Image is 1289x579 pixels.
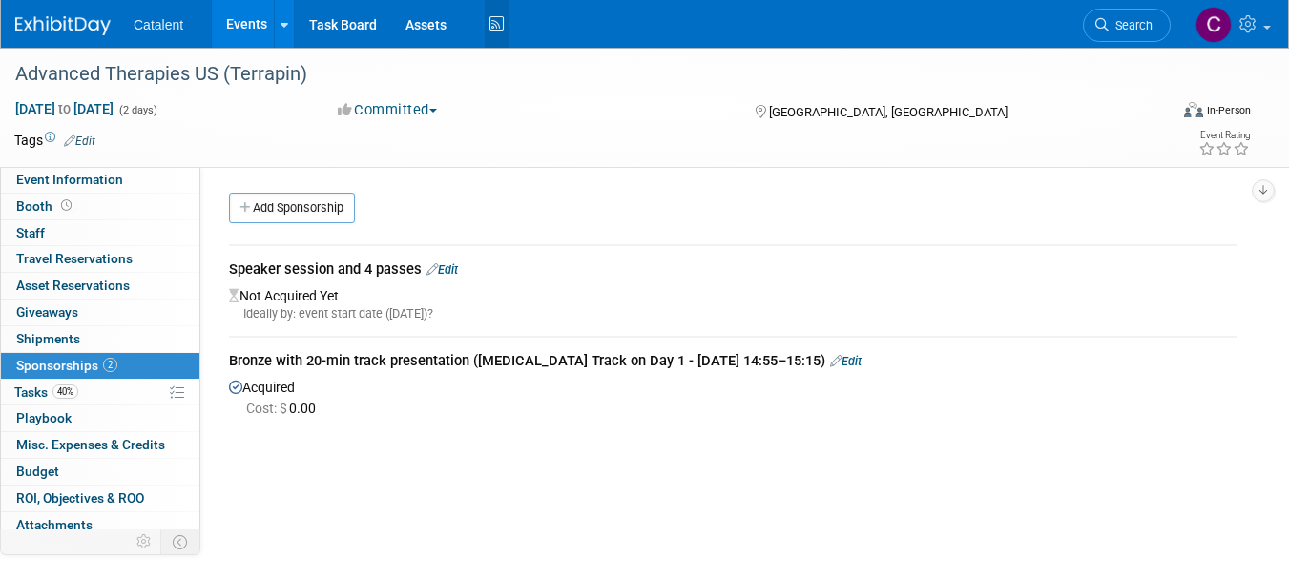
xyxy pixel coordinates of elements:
[1,326,199,352] a: Shipments
[1198,131,1250,140] div: Event Rating
[128,529,161,554] td: Personalize Event Tab Strip
[229,193,355,223] a: Add Sponsorship
[1,512,199,538] a: Attachments
[16,410,72,425] span: Playbook
[16,304,78,320] span: Giveaways
[229,283,1237,322] div: Not Acquired Yet
[1,432,199,458] a: Misc. Expenses & Credits
[64,134,95,148] a: Edit
[16,490,144,506] span: ROI, Objectives & ROO
[1184,102,1203,117] img: Format-Inperson.png
[16,358,117,373] span: Sponsorships
[1,405,199,431] a: Playbook
[229,305,1237,322] div: Ideally by: event start date ([DATE])?
[117,104,157,116] span: (2 days)
[1,300,199,325] a: Giveaways
[1,486,199,511] a: ROI, Objectives & ROO
[1,220,199,246] a: Staff
[1,459,199,485] a: Budget
[14,131,95,150] td: Tags
[55,101,73,116] span: to
[1206,103,1251,117] div: In-Person
[1195,7,1232,43] img: Christina Szendi
[16,278,130,293] span: Asset Reservations
[14,384,78,400] span: Tasks
[1,194,199,219] a: Booth
[9,57,1146,92] div: Advanced Therapies US (Terrapin)
[769,105,1008,119] span: [GEOGRAPHIC_DATA], [GEOGRAPHIC_DATA]
[246,401,289,416] span: Cost: $
[16,517,93,532] span: Attachments
[1,273,199,299] a: Asset Reservations
[16,198,75,214] span: Booth
[246,401,323,416] span: 0.00
[1069,99,1251,128] div: Event Format
[16,225,45,240] span: Staff
[229,375,1237,418] div: Acquired
[161,529,200,554] td: Toggle Event Tabs
[103,358,117,372] span: 2
[1,246,199,272] a: Travel Reservations
[331,100,445,120] button: Committed
[134,17,183,32] span: Catalent
[16,172,123,187] span: Event Information
[229,351,1237,375] div: Bronze with 20-min track presentation ([MEDICAL_DATA] Track on Day 1 - [DATE] 14:55–15:15)
[1,380,199,405] a: Tasks40%
[16,437,165,452] span: Misc. Expenses & Credits
[16,331,80,346] span: Shipments
[426,262,458,277] a: Edit
[57,198,75,213] span: Booth not reserved yet
[1,353,199,379] a: Sponsorships2
[16,464,59,479] span: Budget
[1083,9,1171,42] a: Search
[830,354,862,368] a: Edit
[15,16,111,35] img: ExhibitDay
[1,167,199,193] a: Event Information
[14,100,114,117] span: [DATE] [DATE]
[1109,18,1153,32] span: Search
[229,259,1237,283] div: Speaker session and 4 passes
[52,384,78,399] span: 40%
[16,251,133,266] span: Travel Reservations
